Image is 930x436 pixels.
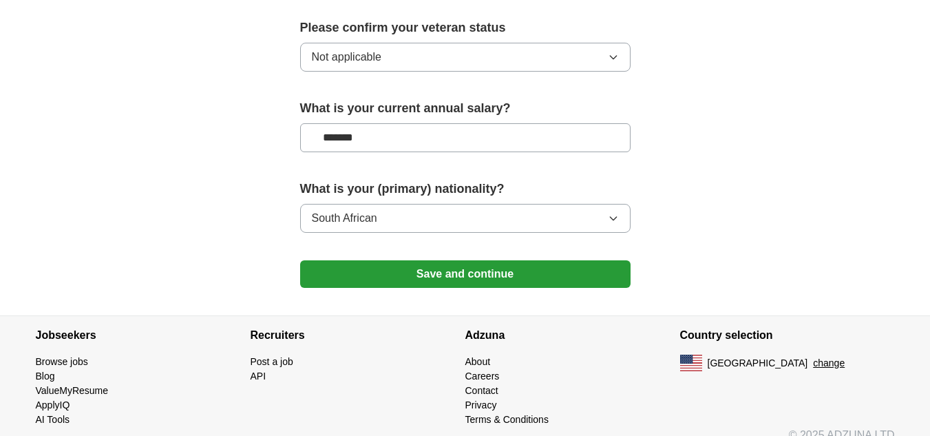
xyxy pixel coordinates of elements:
a: ValueMyResume [36,385,109,396]
a: AI Tools [36,414,70,425]
span: South African [312,210,377,227]
a: About [465,356,491,367]
img: US flag [680,355,702,371]
label: What is your (primary) nationality? [300,180,631,198]
a: Browse jobs [36,356,88,367]
span: Not applicable [312,49,381,65]
a: Contact [465,385,498,396]
a: Careers [465,371,500,382]
a: Terms & Conditions [465,414,549,425]
a: Privacy [465,399,497,411]
a: API [251,371,266,382]
button: change [813,356,845,371]
span: [GEOGRAPHIC_DATA] [708,356,808,371]
a: Post a job [251,356,293,367]
label: Please confirm your veteran status [300,19,631,37]
a: ApplyIQ [36,399,70,411]
label: What is your current annual salary? [300,99,631,118]
button: Save and continue [300,260,631,288]
a: Blog [36,371,55,382]
h4: Country selection [680,316,895,355]
button: South African [300,204,631,233]
button: Not applicable [300,43,631,72]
